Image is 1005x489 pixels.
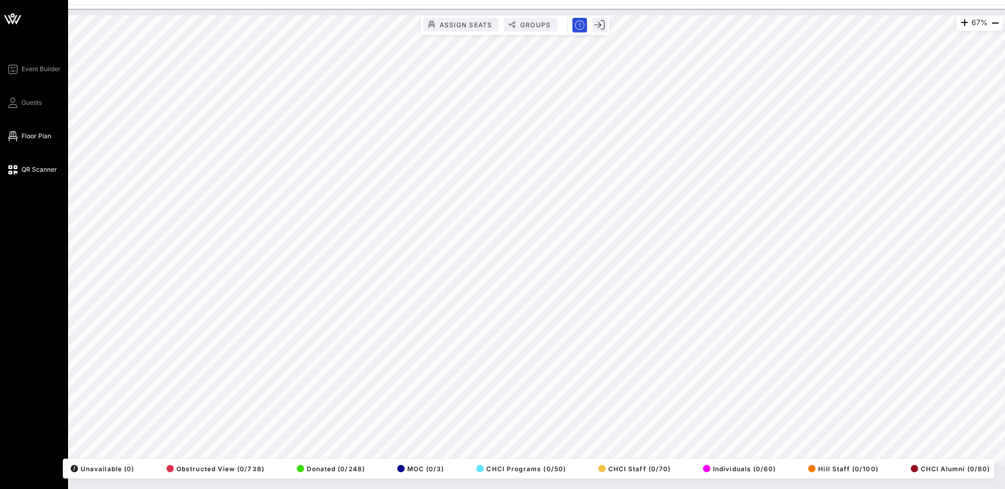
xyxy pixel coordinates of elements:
span: MOC (0/3) [397,465,444,473]
span: Assign Seats [439,21,493,29]
span: CHCI Staff (0/70) [598,465,671,473]
button: Individuals (0/60) [700,461,776,476]
a: Guests [6,96,42,109]
button: CHCI Staff (0/70) [595,461,671,476]
span: Individuals (0/60) [703,465,776,473]
button: MOC (0/3) [394,461,444,476]
span: Hill Staff (0/100) [808,465,878,473]
div: 67% [956,15,1003,31]
span: Guests [21,98,42,107]
a: Event Builder [6,63,61,75]
span: Unavailable (0) [71,465,134,473]
button: /Unavailable (0) [68,461,134,476]
div: / [71,465,78,472]
button: Hill Staff (0/100) [805,461,878,476]
span: QR Scanner [21,165,57,174]
span: Event Builder [21,64,61,74]
button: Assign Seats [423,18,499,31]
span: Obstructed View (0/738) [166,465,264,473]
a: Floor Plan [6,130,51,142]
button: Donated (0/248) [294,461,365,476]
span: CHCI Programs (0/50) [476,465,566,473]
button: CHCI Alumni (0/80) [908,461,990,476]
span: CHCI Alumni (0/80) [911,465,990,473]
button: Groups [504,18,557,31]
span: Donated (0/248) [297,465,365,473]
a: QR Scanner [6,163,57,176]
button: CHCI Programs (0/50) [473,461,566,476]
span: Groups [520,21,551,29]
span: Floor Plan [21,131,51,141]
button: Obstructed View (0/738) [163,461,264,476]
